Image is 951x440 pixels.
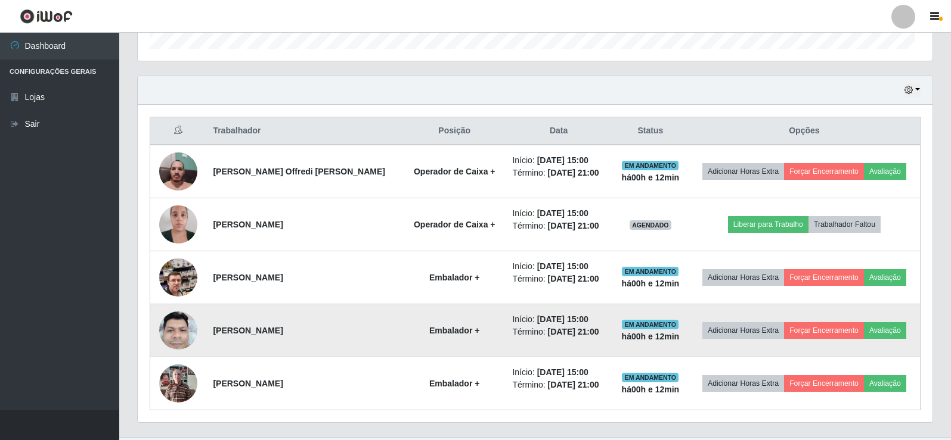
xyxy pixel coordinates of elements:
li: Término: [512,379,605,391]
strong: [PERSON_NAME] [213,326,283,335]
time: [DATE] 15:00 [537,367,588,377]
li: Início: [512,207,605,220]
button: Trabalhador Faltou [808,216,881,233]
strong: há 00 h e 12 min [622,279,680,288]
button: Forçar Encerramento [784,269,864,286]
button: Forçar Encerramento [784,322,864,339]
time: [DATE] 15:00 [537,261,588,271]
strong: Embalador + [429,326,479,335]
img: 1752000599266.jpeg [159,305,197,355]
span: EM ANDAMENTO [622,373,679,382]
button: Avaliação [864,375,906,392]
img: 1753363159449.jpeg [159,358,197,408]
button: Forçar Encerramento [784,163,864,180]
button: Avaliação [864,269,906,286]
strong: há 00 h e 12 min [622,332,680,341]
strong: Operador de Caixa + [414,220,495,229]
span: AGENDADO [630,220,671,230]
strong: [PERSON_NAME] [213,220,283,229]
li: Início: [512,313,605,326]
img: 1701705858749.jpeg [159,199,197,249]
strong: Embalador + [429,379,479,388]
li: Término: [512,273,605,285]
li: Término: [512,167,605,179]
li: Término: [512,220,605,232]
th: Trabalhador [206,117,404,145]
button: Adicionar Horas Extra [702,322,784,339]
strong: [PERSON_NAME] [213,273,283,282]
th: Data [505,117,612,145]
li: Início: [512,260,605,273]
time: [DATE] 15:00 [537,155,588,165]
time: [DATE] 15:00 [537,208,588,218]
li: Início: [512,154,605,167]
th: Status [612,117,689,145]
span: EM ANDAMENTO [622,161,679,170]
span: EM ANDAMENTO [622,267,679,276]
time: [DATE] 15:00 [537,314,588,324]
li: Início: [512,366,605,379]
th: Opções [689,117,921,145]
strong: há 00 h e 12 min [622,173,680,182]
img: 1690325607087.jpeg [159,146,197,197]
button: Adicionar Horas Extra [702,375,784,392]
button: Avaliação [864,322,906,339]
button: Forçar Encerramento [784,375,864,392]
strong: [PERSON_NAME] [213,379,283,388]
th: Posição [404,117,505,145]
button: Liberar para Trabalho [728,216,808,233]
strong: [PERSON_NAME] Offredi [PERSON_NAME] [213,167,385,176]
button: Adicionar Horas Extra [702,269,784,286]
strong: Operador de Caixa + [414,167,495,176]
time: [DATE] 21:00 [548,168,599,177]
time: [DATE] 21:00 [548,274,599,283]
button: Adicionar Horas Extra [702,163,784,180]
time: [DATE] 21:00 [548,327,599,336]
button: Avaliação [864,163,906,180]
span: EM ANDAMENTO [622,320,679,329]
time: [DATE] 21:00 [548,380,599,389]
time: [DATE] 21:00 [548,221,599,230]
strong: há 00 h e 12 min [622,385,680,394]
img: CoreUI Logo [20,9,73,24]
img: 1699235527028.jpeg [159,244,197,311]
strong: Embalador + [429,273,479,282]
li: Término: [512,326,605,338]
